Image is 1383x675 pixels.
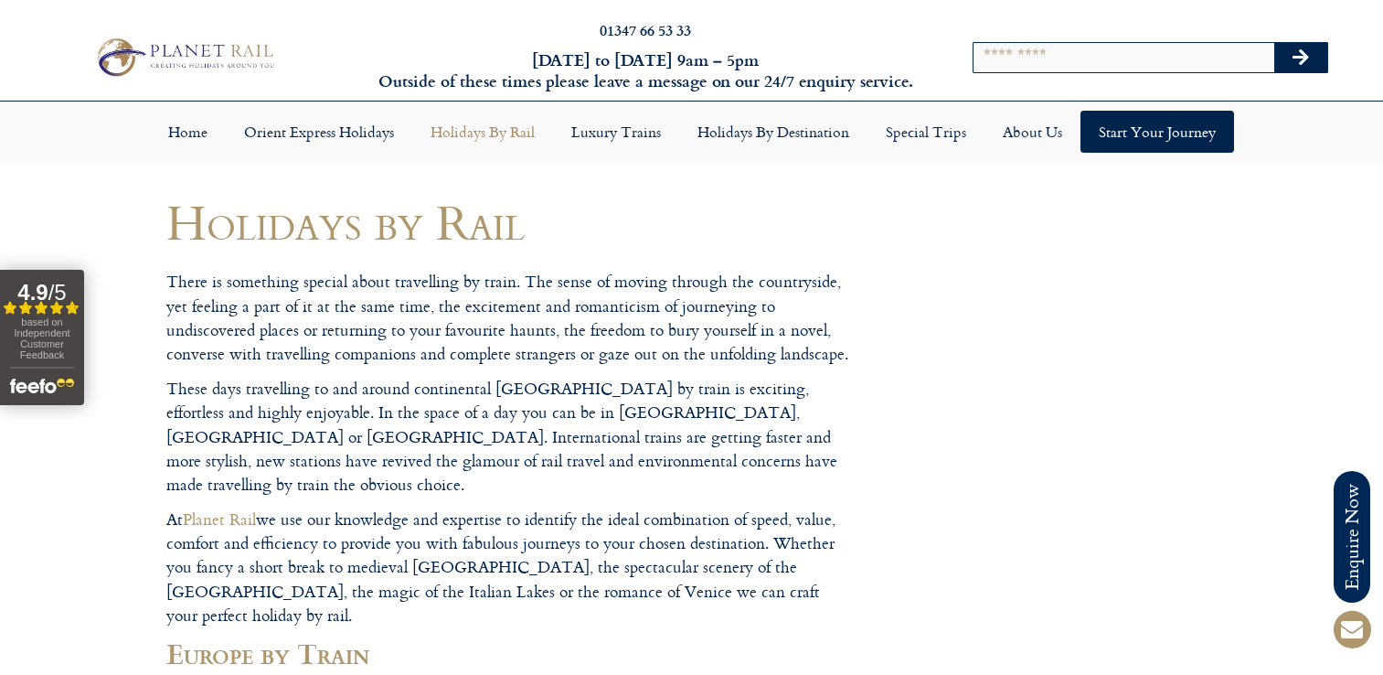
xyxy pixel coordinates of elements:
[1274,43,1327,72] button: Search
[226,111,412,153] a: Orient Express Holidays
[373,49,917,92] h6: [DATE] to [DATE] 9am – 5pm Outside of these times please leave a message on our 24/7 enquiry serv...
[412,111,553,153] a: Holidays by Rail
[1080,111,1234,153] a: Start your Journey
[867,111,984,153] a: Special Trips
[9,111,1374,153] nav: Menu
[150,111,226,153] a: Home
[984,111,1080,153] a: About Us
[679,111,867,153] a: Holidays by Destination
[553,111,679,153] a: Luxury Trains
[90,34,279,80] img: Planet Rail Train Holidays Logo
[600,19,691,40] a: 01347 66 53 33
